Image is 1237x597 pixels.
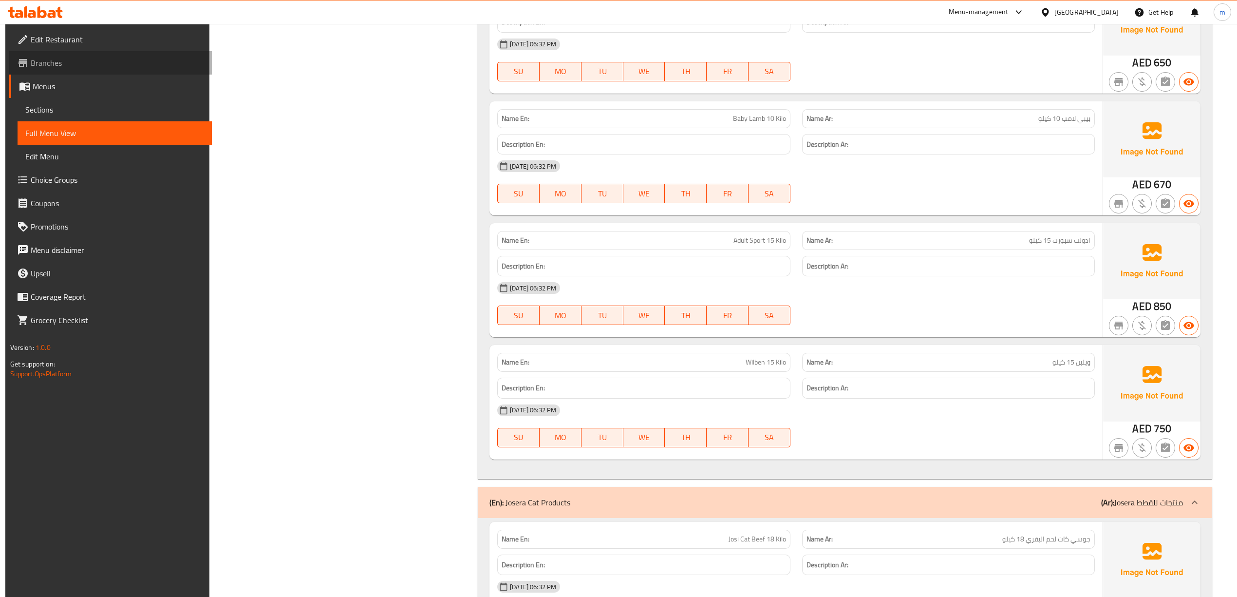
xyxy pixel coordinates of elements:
[25,151,204,162] span: Edit Menu
[1219,7,1225,18] span: m
[502,308,536,323] span: SU
[1132,297,1151,316] span: AED
[665,428,707,447] button: TH
[502,382,545,394] strong: Description En:
[1154,297,1171,316] span: 850
[806,382,848,394] strong: Description Ar:
[1054,7,1119,18] div: [GEOGRAPHIC_DATA]
[502,260,545,272] strong: Description En:
[1156,194,1175,213] button: Not has choices
[502,16,545,28] strong: Description En:
[1109,72,1128,92] button: Not branch specific item
[9,262,212,285] a: Upsell
[31,197,204,209] span: Coupons
[1132,316,1152,335] button: Purchased item
[749,306,790,325] button: SA
[1103,101,1200,177] img: Ae5nvW7+0k+MAAAAAElFTkSuQmCC
[31,244,204,256] span: Menu disclaimer
[502,138,545,151] strong: Description En:
[1109,438,1128,458] button: Not branch specific item
[18,121,212,145] a: Full Menu View
[497,184,540,203] button: SU
[478,487,1212,518] div: (En): Josera Cat Products(Ar):Josera منتجات للقطط
[9,192,212,215] a: Coupons
[502,235,529,246] strong: Name En:
[1103,345,1200,421] img: Ae5nvW7+0k+MAAAAAElFTkSuQmCC
[585,187,619,201] span: TU
[18,98,212,121] a: Sections
[585,64,619,78] span: TU
[9,28,212,51] a: Edit Restaurant
[506,162,560,171] span: [DATE] 06:32 PM
[749,62,790,81] button: SA
[1103,223,1200,299] img: Ae5nvW7+0k+MAAAAAElFTkSuQmCC
[31,34,204,45] span: Edit Restaurant
[623,62,665,81] button: WE
[806,16,848,28] strong: Description Ar:
[544,308,578,323] span: MO
[585,308,619,323] span: TU
[627,430,661,444] span: WE
[1156,72,1175,92] button: Not has choices
[1154,175,1171,194] span: 670
[669,308,703,323] span: TH
[502,187,536,201] span: SU
[627,64,661,78] span: WE
[806,138,848,151] strong: Description Ar:
[1132,194,1152,213] button: Purchased item
[707,62,749,81] button: FR
[10,358,55,370] span: Get support on:
[36,341,51,354] span: 1.0.0
[806,260,848,272] strong: Description Ar:
[665,184,707,203] button: TH
[1029,235,1090,246] span: ادولت سبورت 15 كيلو
[733,235,786,246] span: Adult Sport 15 Kilo
[623,184,665,203] button: WE
[9,215,212,238] a: Promotions
[506,582,560,592] span: [DATE] 06:32 PM
[949,6,1009,18] div: Menu-management
[544,64,578,78] span: MO
[711,64,745,78] span: FR
[1154,419,1171,438] span: 750
[31,291,204,303] span: Coverage Report
[1132,53,1151,72] span: AED
[31,57,204,69] span: Branches
[506,405,560,415] span: [DATE] 06:32 PM
[502,357,529,367] strong: Name En:
[502,114,529,124] strong: Name En:
[9,238,212,262] a: Menu disclaimer
[506,39,560,49] span: [DATE] 06:32 PM
[749,184,790,203] button: SA
[806,559,848,571] strong: Description Ar:
[9,75,212,98] a: Menus
[31,268,204,279] span: Upsell
[806,357,833,367] strong: Name Ar:
[1101,495,1114,510] b: (Ar):
[1132,72,1152,92] button: Purchased item
[10,341,34,354] span: Version:
[544,430,578,444] span: MO
[669,430,703,444] span: TH
[707,428,749,447] button: FR
[9,168,212,192] a: Choice Groups
[1109,316,1128,335] button: Not branch specific item
[1132,175,1151,194] span: AED
[581,184,623,203] button: TU
[711,430,745,444] span: FR
[540,184,581,203] button: MO
[489,497,570,508] p: Josera Cat Products
[31,314,204,326] span: Grocery Checklist
[1109,194,1128,213] button: Not branch specific item
[581,306,623,325] button: TU
[752,64,787,78] span: SA
[752,187,787,201] span: SA
[711,308,745,323] span: FR
[497,428,540,447] button: SU
[1156,438,1175,458] button: Not has choices
[746,357,786,367] span: Wilben 15 Kilo
[540,62,581,81] button: MO
[9,285,212,308] a: Coverage Report
[1179,194,1199,213] button: Available
[10,367,72,380] a: Support.OpsPlatform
